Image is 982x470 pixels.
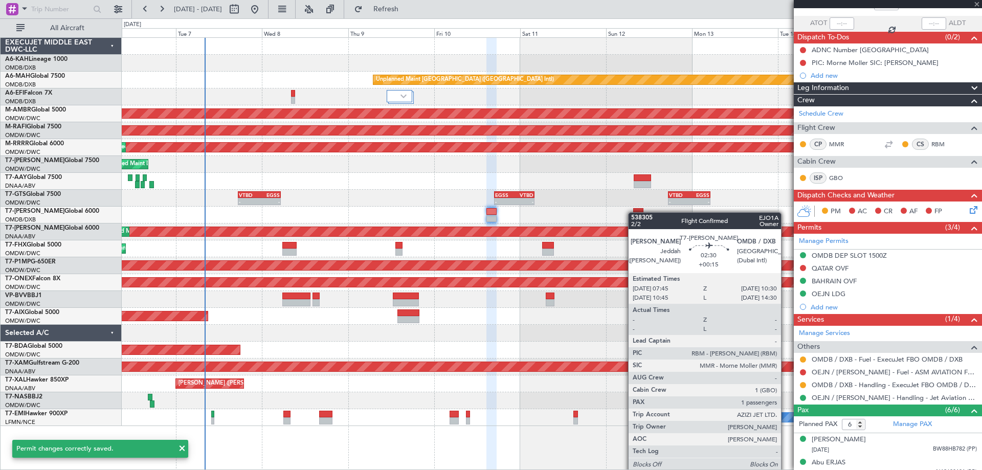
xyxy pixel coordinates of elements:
[810,172,827,184] div: ISP
[799,109,843,119] a: Schedule Crew
[5,98,36,105] a: OMDB/DXB
[797,341,820,353] span: Others
[797,82,849,94] span: Leg Information
[5,174,27,181] span: T7-AAY
[669,192,689,198] div: VTBD
[5,418,35,426] a: LFMN/NCE
[812,381,977,389] a: OMDB / DXB - Handling - ExecuJet FBO OMDB / DXB
[5,360,29,366] span: T7-XAM
[5,394,28,400] span: T7-NAS
[858,207,867,217] span: AC
[931,140,954,149] a: RBM
[829,173,852,183] a: GBO
[5,208,99,214] a: T7-[PERSON_NAME]Global 6000
[365,6,408,13] span: Refresh
[5,343,62,349] a: T7-BDAGlobal 5000
[797,222,821,234] span: Permits
[239,192,259,198] div: VTBD
[174,5,222,14] span: [DATE] - [DATE]
[945,405,960,415] span: (6/6)
[31,2,90,17] input: Trip Number
[5,73,30,79] span: A6-MAH
[348,28,434,37] div: Thu 9
[5,293,27,299] span: VP-BVV
[797,314,824,326] span: Services
[5,293,42,299] a: VP-BVVBBJ1
[5,158,64,164] span: T7-[PERSON_NAME]
[810,139,827,150] div: CP
[909,207,918,217] span: AF
[5,90,24,96] span: A6-EFI
[811,303,977,311] div: Add new
[689,198,709,205] div: -
[5,182,35,190] a: DNAA/ABV
[5,411,25,417] span: T7-EMI
[778,28,864,37] div: Tue 14
[5,115,40,122] a: OMDW/DWC
[812,289,845,298] div: OEJN LDG
[5,174,62,181] a: T7-AAYGlobal 7500
[239,198,259,205] div: -
[5,242,27,248] span: T7-FHX
[810,18,827,29] span: ATOT
[606,28,692,37] div: Sun 12
[812,46,929,54] div: ADNC Number [GEOGRAPHIC_DATA]
[5,233,35,240] a: DNAA/ABV
[5,199,40,207] a: OMDW/DWC
[5,411,68,417] a: T7-EMIHawker 900XP
[259,192,280,198] div: EGSS
[259,198,280,205] div: -
[812,251,887,260] div: OMDB DEP SLOT 1500Z
[5,266,40,274] a: OMDW/DWC
[5,360,79,366] a: T7-XAMGulfstream G-200
[831,207,841,217] span: PM
[799,236,849,247] a: Manage Permits
[812,355,963,364] a: OMDB / DXB - Fuel - ExecuJet FBO OMDB / DXB
[5,216,36,223] a: OMDB/DXB
[5,81,36,88] a: OMDB/DXB
[178,376,286,391] div: [PERSON_NAME] ([PERSON_NAME] Intl)
[5,107,66,113] a: M-AMBRGlobal 5000
[797,95,815,106] span: Crew
[376,72,554,87] div: Unplanned Maint [GEOGRAPHIC_DATA] ([GEOGRAPHIC_DATA] Intl)
[5,56,68,62] a: A6-KAHLineage 1000
[5,64,36,72] a: OMDB/DXB
[5,368,35,375] a: DNAA/ABV
[5,351,40,359] a: OMDW/DWC
[5,148,40,156] a: OMDW/DWC
[11,20,111,36] button: All Aircraft
[5,309,25,316] span: T7-AIX
[945,222,960,233] span: (3/4)
[5,208,64,214] span: T7-[PERSON_NAME]
[5,73,65,79] a: A6-MAHGlobal 7500
[5,225,99,231] a: T7-[PERSON_NAME]Global 6000
[812,435,866,445] div: [PERSON_NAME]
[5,259,31,265] span: T7-P1MP
[893,419,932,430] a: Manage PAX
[176,28,262,37] div: Tue 7
[5,141,64,147] a: M-RRRRGlobal 6000
[797,405,809,416] span: Pax
[5,377,69,383] a: T7-XALHawker 850XP
[934,207,942,217] span: FP
[5,259,56,265] a: T7-P1MPG-650ER
[689,192,709,198] div: EGSS
[812,368,977,376] a: OEJN / [PERSON_NAME] - Fuel - ASM AVIATION FUEL
[400,94,407,98] img: arrow-gray.svg
[5,377,26,383] span: T7-XAL
[434,28,520,37] div: Fri 10
[949,18,966,29] span: ALDT
[812,446,829,454] span: [DATE]
[27,25,108,32] span: All Aircraft
[5,283,40,291] a: OMDW/DWC
[495,192,515,198] div: EGSS
[5,124,27,130] span: M-RAFI
[692,28,778,37] div: Mon 13
[811,71,977,80] div: Add new
[812,264,849,273] div: QATAR OVF
[520,28,606,37] div: Sat 11
[812,58,939,67] div: PIC: Morne Moller SIC: [PERSON_NAME]
[349,1,411,17] button: Refresh
[5,343,28,349] span: T7-BDA
[5,191,61,197] a: T7-GTSGlobal 7500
